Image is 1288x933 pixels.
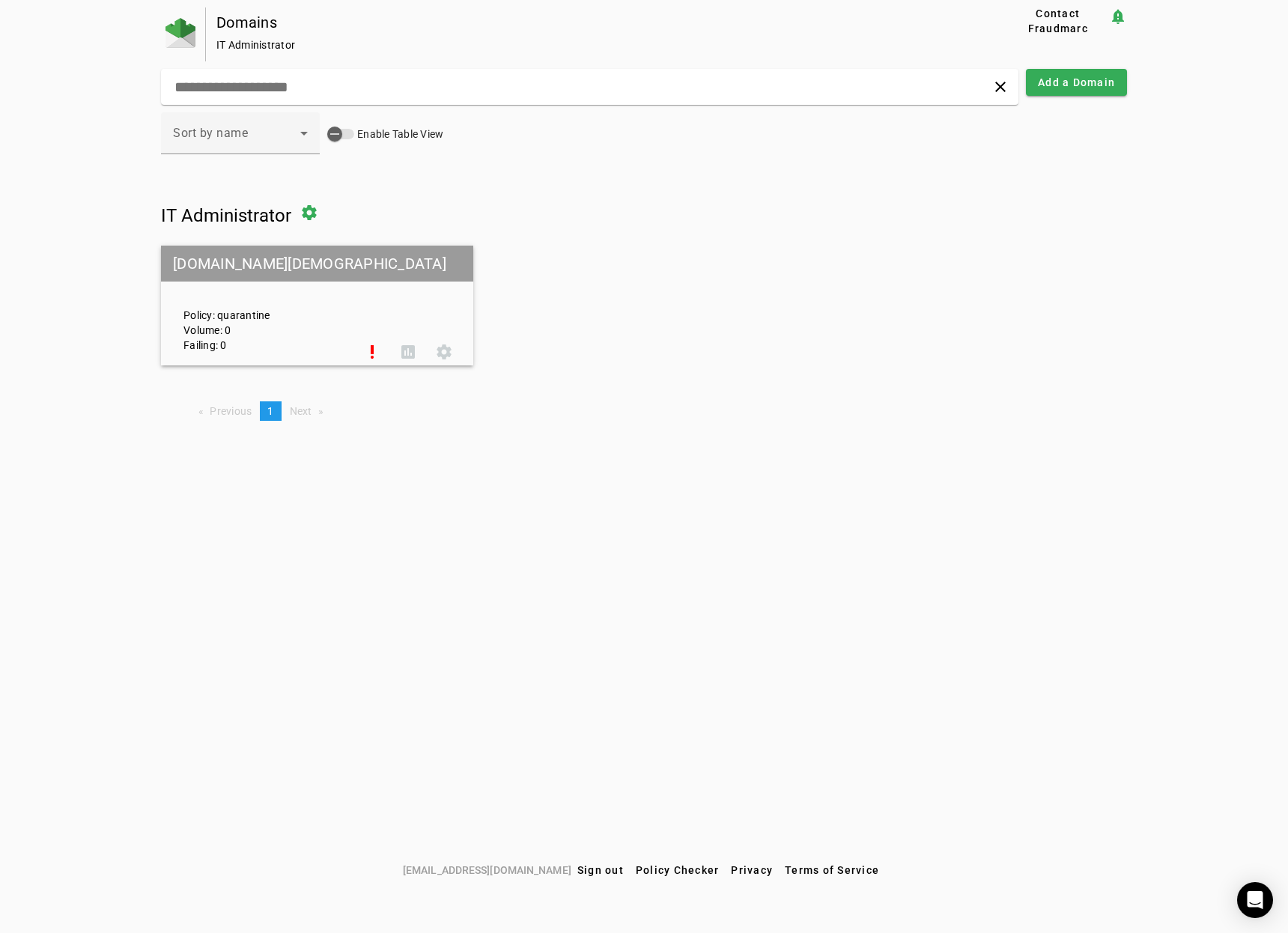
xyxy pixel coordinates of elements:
[161,7,1127,61] app-page-header: Domains
[290,405,312,417] span: Next
[1026,69,1127,96] button: Add a Domain
[636,864,720,876] span: Policy Checker
[1013,6,1103,36] span: Contact Fraudmarc
[577,864,624,876] span: Sign out
[725,857,779,884] button: Privacy
[571,857,630,884] button: Sign out
[630,857,726,884] button: Policy Checker
[390,334,426,370] button: DMARC Report
[1109,7,1127,25] mat-icon: notification_important
[354,127,443,142] label: Enable Table View
[1007,7,1109,34] button: Contact Fraudmarc
[216,15,959,30] div: Domains
[426,334,462,370] button: Settings
[785,864,879,876] span: Terms of Service
[210,405,252,417] span: Previous
[161,401,1127,421] nav: Pagination
[731,864,773,876] span: Privacy
[403,862,571,878] span: [EMAIL_ADDRESS][DOMAIN_NAME]
[779,857,885,884] button: Terms of Service
[172,259,354,353] div: Policy: quarantine Volume: 0 Failing: 0
[161,205,291,226] span: IT Administrator
[173,126,248,140] span: Sort by name
[165,18,195,48] img: Fraudmarc Logo
[354,334,390,370] button: Set Up
[267,405,273,417] span: 1
[161,246,473,282] mat-grid-tile-header: [DOMAIN_NAME][DEMOGRAPHIC_DATA]
[1038,75,1115,90] span: Add a Domain
[216,37,959,52] div: IT Administrator
[1237,882,1273,918] div: Open Intercom Messenger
